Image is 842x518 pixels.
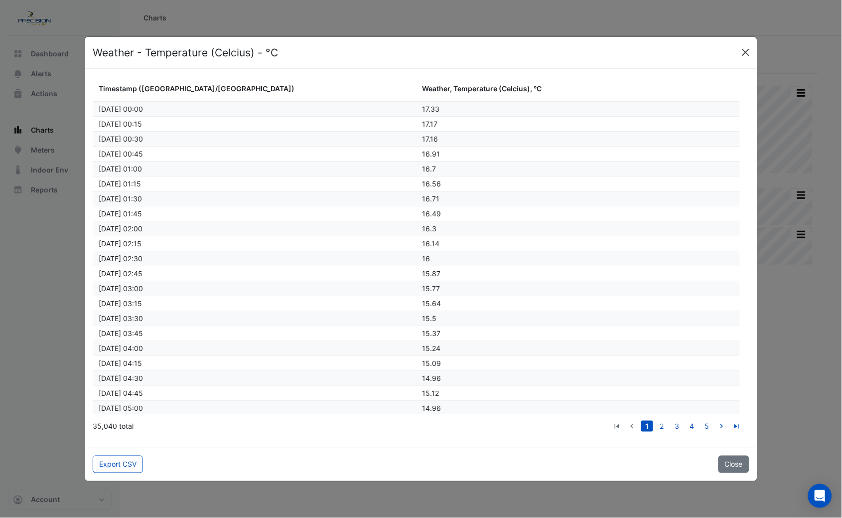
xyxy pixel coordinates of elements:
span: 01/10/2024 03:30 [99,314,143,323]
a: 4 [686,421,698,432]
span: 01/10/2024 01:00 [99,165,142,173]
button: Close [738,45,753,60]
span: 16 [422,254,430,263]
span: 15.64 [422,299,441,308]
span: 01/10/2024 01:45 [99,209,142,218]
div: 35,040 total [93,414,222,439]
span: 01/10/2024 00:00 [99,105,143,113]
span: 16.3 [422,224,437,233]
span: 01/10/2024 00:45 [99,150,143,158]
span: 01/10/2024 01:30 [99,194,142,203]
span: 01/10/2024 05:00 [99,404,143,412]
a: go to last page [731,421,743,432]
span: 16.14 [422,239,440,248]
span: 14.96 [422,374,441,382]
div: Open Intercom Messenger [808,484,832,508]
span: 01/10/2024 04:30 [99,374,143,382]
span: 01/10/2024 02:45 [99,269,142,278]
span: 15.12 [422,389,439,397]
span: 14.96 [422,404,441,412]
span: Timestamp ([GEOGRAPHIC_DATA]/[GEOGRAPHIC_DATA]) [99,84,294,93]
li: page 5 [700,421,714,432]
li: page 3 [670,421,685,432]
span: 01/10/2024 03:00 [99,284,143,293]
datatable-header-cell: Weather, Temperature (Celcius), °C [417,77,740,101]
span: 01/10/2024 04:00 [99,344,143,352]
span: 01/10/2024 00:30 [99,135,143,143]
li: page 1 [640,421,655,432]
span: 17.16 [422,135,438,143]
span: 16.91 [422,150,440,158]
span: 01/10/2024 01:15 [99,179,141,188]
a: 5 [701,421,713,432]
button: Close [718,456,749,473]
datatable-header-cell: Timestamp (Australia/Brisbane) [93,77,417,101]
span: 01/10/2024 04:45 [99,389,143,397]
span: 01/10/2024 04:15 [99,359,142,367]
span: 16.56 [422,179,441,188]
span: 15.77 [422,284,440,293]
span: Weather, Temperature (Celcius), °C [422,84,542,93]
span: 16.49 [422,209,441,218]
span: 01/10/2024 03:15 [99,299,142,308]
a: go to first page [611,421,623,432]
a: go to previous page [626,421,638,432]
span: 15.24 [422,344,441,352]
button: Export CSV [93,456,143,473]
a: 1 [641,421,653,432]
span: 01/10/2024 03:45 [99,329,143,338]
span: 15.87 [422,269,441,278]
span: 01/10/2024 02:00 [99,224,142,233]
span: 16.7 [422,165,436,173]
span: 15.5 [422,314,437,323]
a: 2 [656,421,668,432]
span: 01/10/2024 00:15 [99,120,142,128]
span: 15.09 [422,359,441,367]
span: 01/10/2024 02:30 [99,254,142,263]
span: 15.37 [422,329,441,338]
span: 17.33 [422,105,440,113]
span: 16.71 [422,194,440,203]
a: 3 [671,421,683,432]
li: page 2 [655,421,670,432]
span: 17.17 [422,120,438,128]
h4: Weather - Temperature (Celcius) - °C [93,45,278,61]
span: 01/10/2024 02:15 [99,239,141,248]
a: go to next page [716,421,728,432]
li: page 4 [685,421,700,432]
